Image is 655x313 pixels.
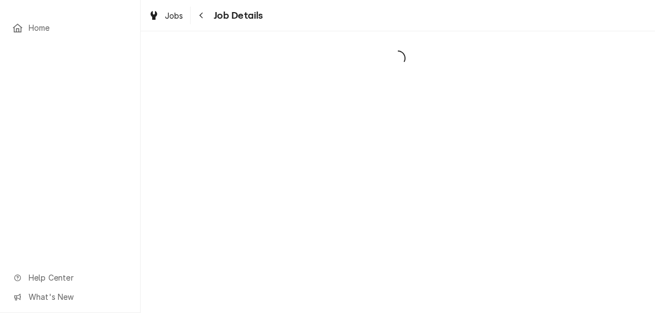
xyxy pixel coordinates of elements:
[7,269,134,287] a: Go to Help Center
[141,47,655,70] span: Loading...
[29,291,127,303] span: What's New
[193,7,210,24] button: Navigate back
[144,7,188,25] a: Jobs
[29,272,127,283] span: Help Center
[29,22,128,33] span: Home
[7,19,134,37] a: Home
[210,8,263,23] span: Job Details
[7,288,134,306] a: Go to What's New
[165,10,184,21] span: Jobs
